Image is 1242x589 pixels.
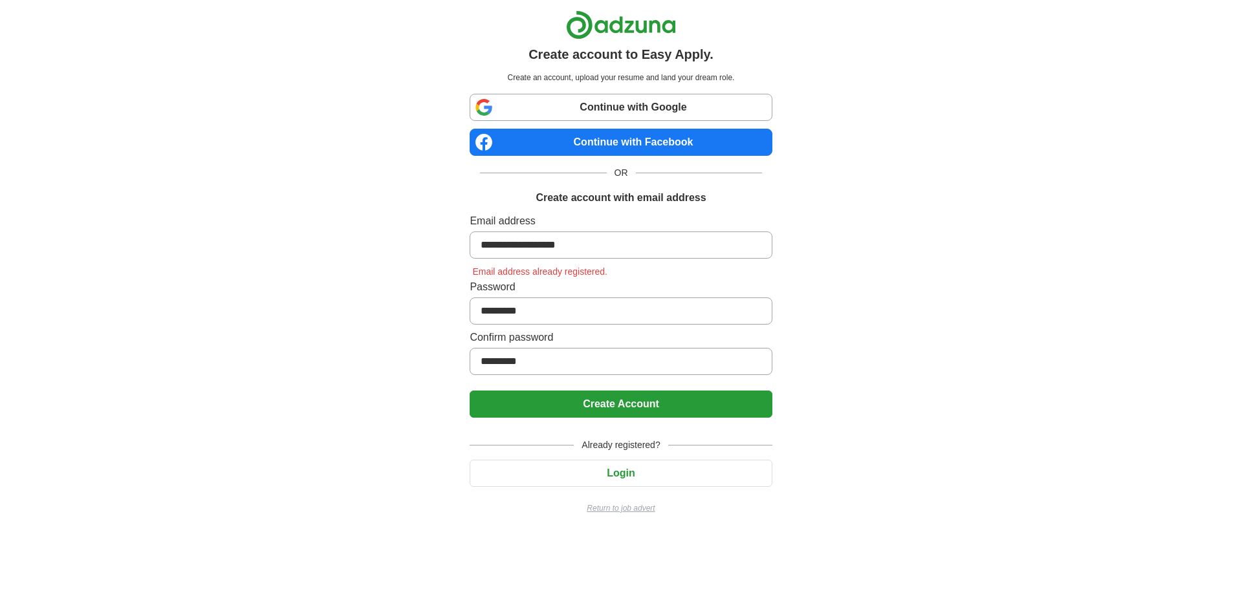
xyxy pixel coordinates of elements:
a: Continue with Facebook [470,129,772,156]
label: Email address [470,213,772,229]
button: Create Account [470,391,772,418]
span: OR [607,166,636,180]
a: Login [470,467,772,478]
h1: Create account to Easy Apply. [528,45,714,64]
label: Password [470,279,772,295]
p: Create an account, upload your resume and land your dream role. [472,72,769,83]
span: Already registered? [574,438,668,452]
img: Adzuna logo [566,10,676,39]
button: Login [470,460,772,487]
span: Email address already registered. [470,266,610,277]
label: Confirm password [470,330,772,345]
a: Return to job advert [470,502,772,514]
h1: Create account with email address [536,190,706,206]
a: Continue with Google [470,94,772,121]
